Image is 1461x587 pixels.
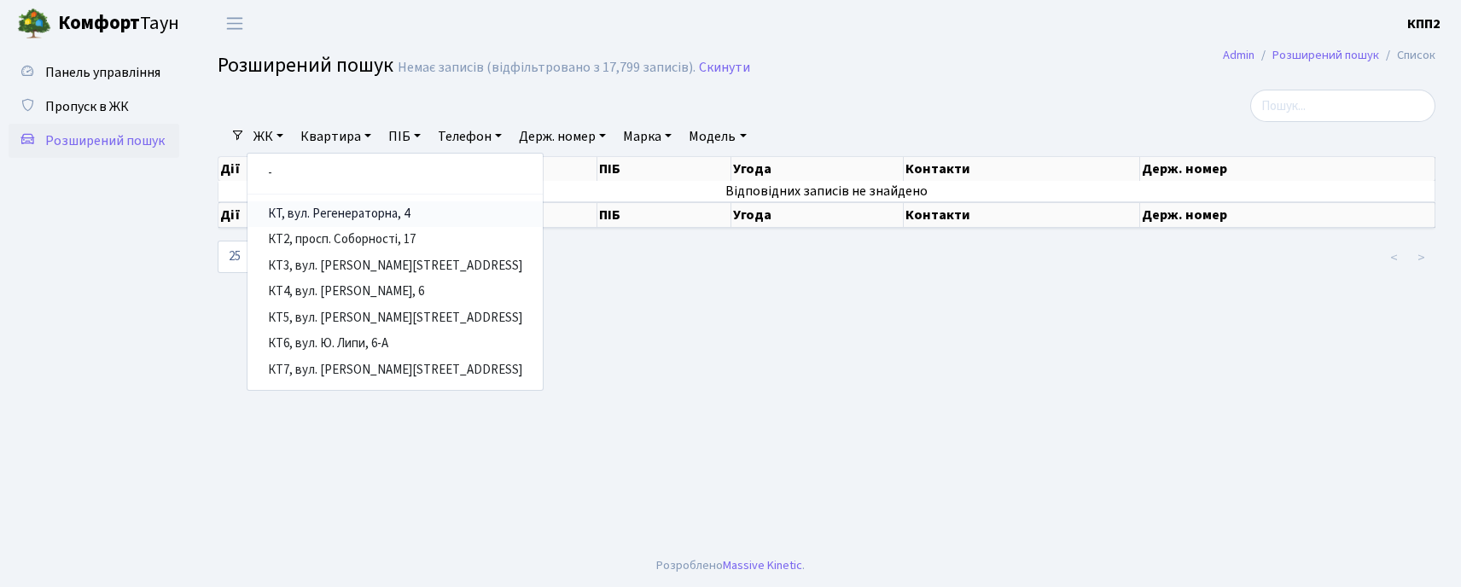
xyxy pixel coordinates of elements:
[247,227,543,253] a: КТ2, просп. Соборності, 17
[9,124,179,158] a: Розширений пошук
[381,122,428,151] a: ПІБ
[1250,90,1435,122] input: Пошук...
[1223,46,1254,64] a: Admin
[597,157,731,181] th: ПІБ
[656,556,805,575] div: Розроблено .
[597,202,731,228] th: ПІБ
[247,160,543,187] a: -
[247,201,543,228] a: КТ, вул. Регенераторна, 4
[45,131,165,150] span: Розширений пошук
[218,181,1435,201] td: Відповідних записів не знайдено
[682,122,753,151] a: Модель
[247,122,290,151] a: ЖК
[58,9,140,37] b: Комфорт
[1407,15,1441,33] b: КПП2
[1140,202,1435,228] th: Держ. номер
[616,122,678,151] a: Марка
[218,241,267,273] select: записів на сторінці
[398,60,696,76] div: Немає записів (відфільтровано з 17,799 записів).
[1140,157,1435,181] th: Держ. номер
[247,331,543,357] a: КТ6, вул. Ю. Липи, 6-А
[58,9,179,38] span: Таун
[1407,14,1441,34] a: КПП2
[731,157,904,181] th: Угода
[1197,38,1461,73] nav: breadcrumb
[431,122,509,151] a: Телефон
[218,241,390,273] label: записів на сторінці
[218,50,393,80] span: Розширений пошук
[723,556,802,574] a: Massive Kinetic
[1379,46,1435,65] li: Список
[247,305,543,332] a: КТ5, вул. [PERSON_NAME][STREET_ADDRESS]
[9,55,179,90] a: Панель управління
[218,202,359,228] th: Дії
[45,97,129,116] span: Пропуск в ЖК
[1272,46,1379,64] a: Розширений пошук
[294,122,378,151] a: Квартира
[904,202,1140,228] th: Контакти
[45,63,160,82] span: Панель управління
[17,7,51,41] img: logo.png
[218,157,359,181] th: Дії
[213,9,256,38] button: Переключити навігацію
[247,253,543,280] a: КТ3, вул. [PERSON_NAME][STREET_ADDRESS]
[699,60,750,76] a: Скинути
[904,157,1140,181] th: Контакти
[731,202,904,228] th: Угода
[9,90,179,124] a: Пропуск в ЖК
[247,357,543,384] a: КТ7, вул. [PERSON_NAME][STREET_ADDRESS]
[512,122,613,151] a: Держ. номер
[247,279,543,305] a: КТ4, вул. [PERSON_NAME], 6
